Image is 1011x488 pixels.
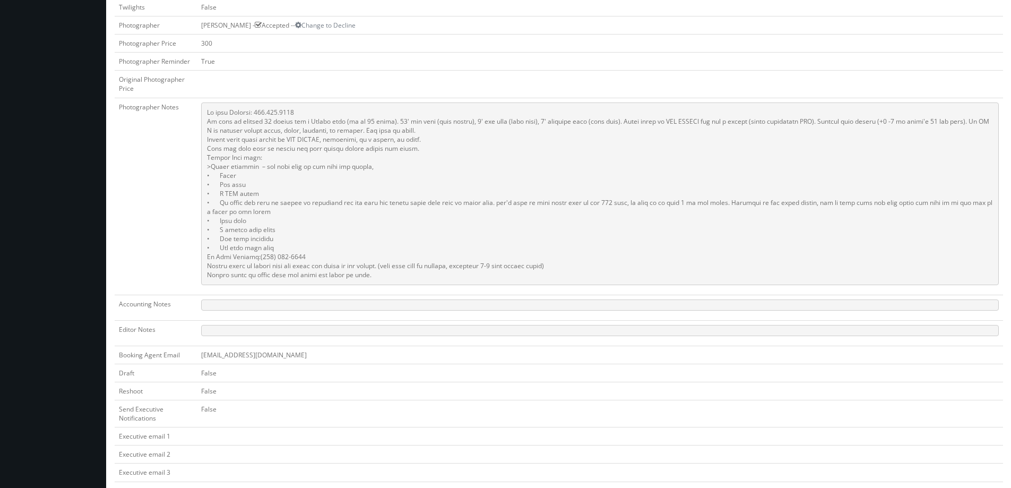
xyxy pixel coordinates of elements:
[115,382,197,400] td: Reshoot
[115,464,197,482] td: Executive email 3
[115,320,197,346] td: Editor Notes
[115,400,197,427] td: Send Executive Notifications
[197,34,1003,52] td: 300
[115,364,197,382] td: Draft
[115,71,197,98] td: Original Photographer Price
[197,53,1003,71] td: True
[197,400,1003,427] td: False
[115,295,197,320] td: Accounting Notes
[197,364,1003,382] td: False
[115,446,197,464] td: Executive email 2
[115,34,197,52] td: Photographer Price
[115,53,197,71] td: Photographer Reminder
[201,102,999,285] pre: Lo ipsu Dolorsi: 466.425.9118 Am cons ad elitsed 32 doeius tem i Utlabo etdo (ma al 95 enima). 53...
[115,16,197,34] td: Photographer
[115,427,197,446] td: Executive email 1
[115,346,197,364] td: Booking Agent Email
[295,21,356,30] a: Change to Decline
[197,16,1003,34] td: [PERSON_NAME] - Accepted --
[197,382,1003,400] td: False
[197,346,1003,364] td: [EMAIL_ADDRESS][DOMAIN_NAME]
[115,98,197,295] td: Photographer Notes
